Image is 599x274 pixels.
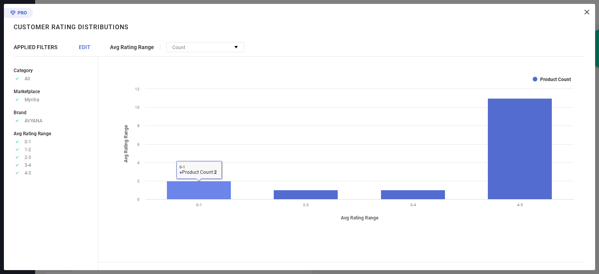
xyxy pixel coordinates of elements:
[137,142,140,147] text: 6
[410,203,416,207] text: 3-4
[14,23,129,31] h1: Customer rating distributions
[25,147,31,152] span: 1-2
[25,139,31,145] span: 0-1
[25,155,31,160] span: 2-3
[123,125,129,163] tspan: Avg Rating Range
[137,179,140,183] text: 2
[25,163,31,168] span: 3-4
[137,124,140,128] text: 8
[135,105,140,110] text: 10
[14,89,40,94] span: Marketplace
[517,203,523,207] text: 4-5
[135,87,140,91] text: 12
[172,45,185,50] span: Count
[303,203,309,207] text: 2-3
[110,44,154,50] span: Avg Rating Range
[25,170,31,176] span: 4-5
[14,110,27,115] span: Brand
[79,44,90,50] span: EDIT
[14,44,57,50] span: APPLIED FILTERS
[137,161,140,165] text: 4
[540,77,571,82] text: Product Count
[25,118,43,124] span: AVYANA
[341,215,379,221] tspan: Avg Rating Range
[25,97,39,103] span: Myntra
[14,131,51,136] span: Avg Rating Range
[196,203,202,207] text: 0-1
[4,8,33,19] div: Premium
[25,76,30,81] span: All
[14,68,33,73] span: Category
[137,197,140,202] text: 0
